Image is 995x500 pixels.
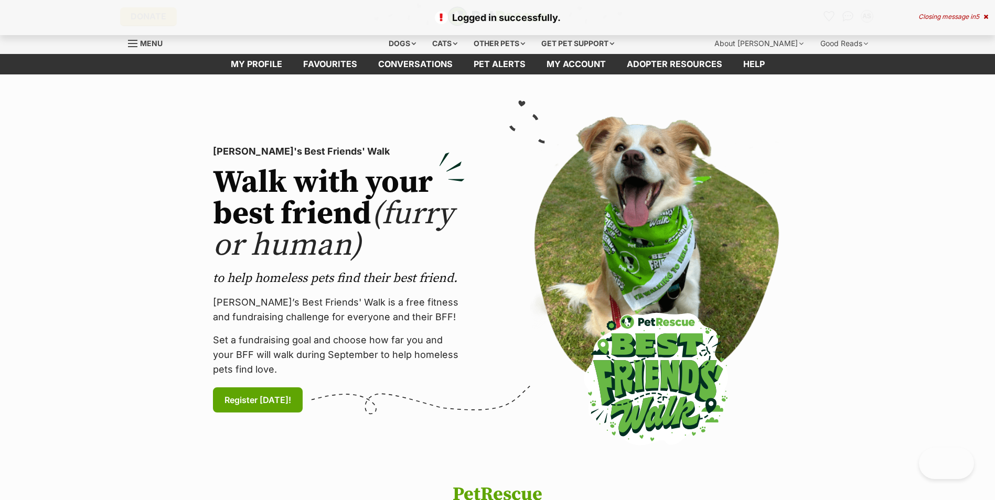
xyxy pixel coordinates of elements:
[220,54,293,74] a: My profile
[213,144,465,159] p: [PERSON_NAME]'s Best Friends' Walk
[536,54,616,74] a: My account
[466,33,532,54] div: Other pets
[224,394,291,406] span: Register [DATE]!
[425,33,465,54] div: Cats
[919,448,974,479] iframe: Help Scout Beacon - Open
[463,54,536,74] a: Pet alerts
[534,33,622,54] div: Get pet support
[213,295,465,324] p: [PERSON_NAME]’s Best Friends' Walk is a free fitness and fundraising challenge for everyone and t...
[381,33,423,54] div: Dogs
[213,167,465,262] h2: Walk with your best friend
[213,387,303,412] a: Register [DATE]!
[213,270,465,287] p: to help homeless pets find their best friend.
[140,39,163,48] span: Menu
[213,333,465,377] p: Set a fundraising goal and choose how far you and your BFF will walk during September to help hom...
[616,54,733,74] a: Adopter resources
[368,54,463,74] a: conversations
[128,33,170,52] a: Menu
[293,54,368,74] a: Favourites
[213,194,454,265] span: (furry or human)
[733,54,775,74] a: Help
[707,33,811,54] div: About [PERSON_NAME]
[813,33,875,54] div: Good Reads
